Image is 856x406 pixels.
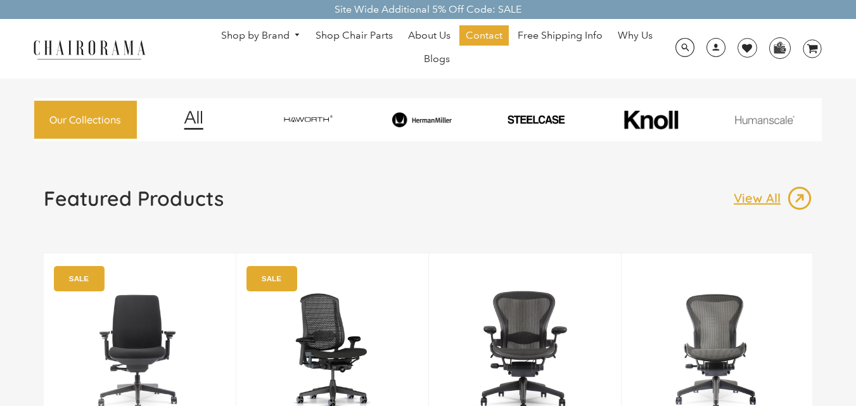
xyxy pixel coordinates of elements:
text: SALE [262,274,281,282]
img: chairorama [26,38,153,60]
h1: Featured Products [44,186,224,211]
nav: DesktopNavigation [207,25,668,72]
span: Blogs [424,53,450,66]
img: image_11.png [710,115,820,124]
a: Why Us [611,25,659,46]
p: View All [734,190,787,206]
a: Shop by Brand [215,26,307,46]
img: image_8_173eb7e0-7579-41b4-bc8e-4ba0b8ba93e8.png [367,112,477,127]
span: Contact [466,29,502,42]
span: Shop Chair Parts [316,29,393,42]
span: Free Shipping Info [518,29,603,42]
img: image_13.png [787,186,812,211]
a: Contact [459,25,509,46]
span: Why Us [618,29,653,42]
img: image_10_1.png [596,109,706,130]
img: image_12.png [158,110,229,130]
a: Our Collections [34,101,137,139]
img: WhatsApp_Image_2024-07-12_at_16.23.01.webp [770,38,789,57]
span: About Us [408,29,450,42]
a: Blogs [418,49,456,69]
a: Featured Products [44,186,224,221]
a: Shop Chair Parts [309,25,399,46]
img: image_7_14f0750b-d084-457f-979a-a1ab9f6582c4.png [253,109,363,130]
img: PHOTO-2024-07-09-00-53-10-removebg-preview.png [481,114,591,125]
a: About Us [402,25,457,46]
text: SALE [69,274,89,282]
a: View All [734,186,812,211]
a: Free Shipping Info [511,25,609,46]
